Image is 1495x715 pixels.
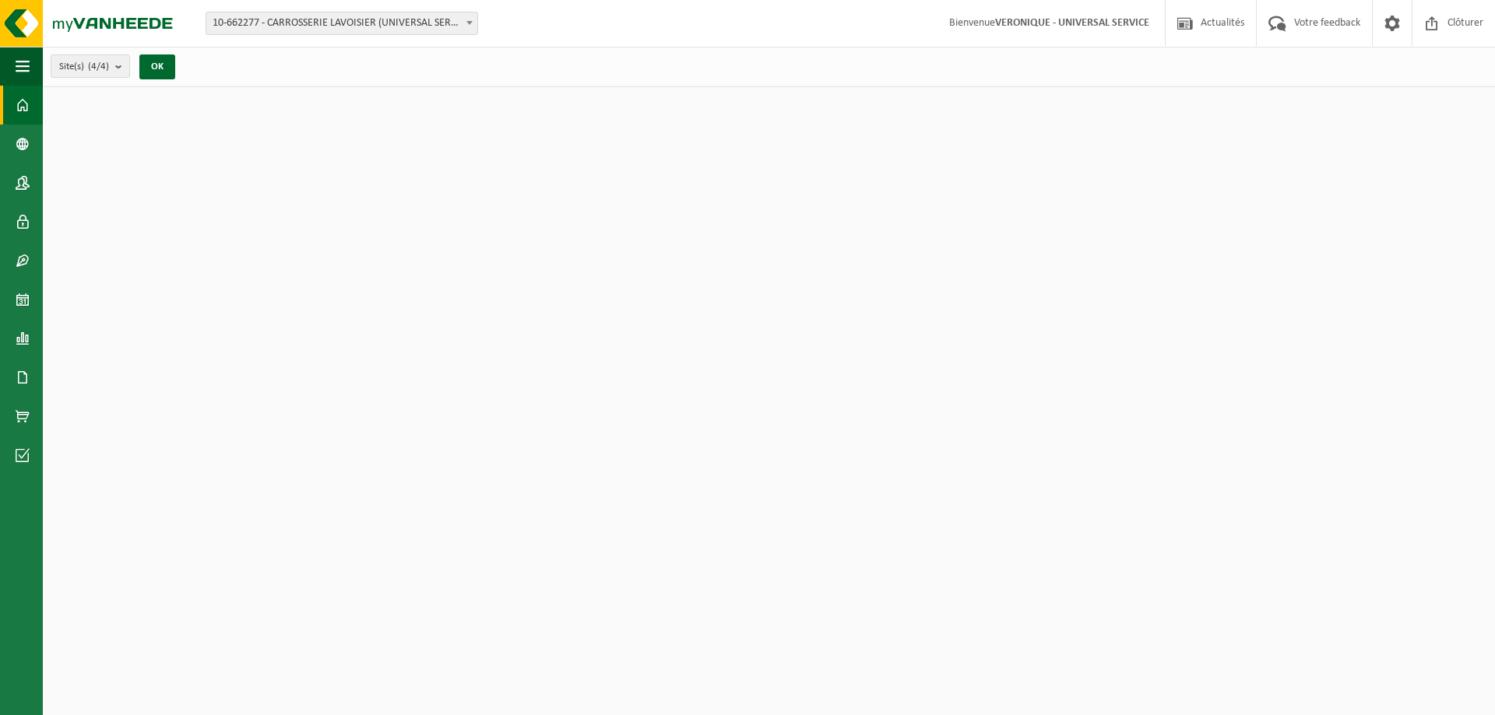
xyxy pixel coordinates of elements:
[139,54,175,79] button: OK
[51,54,130,78] button: Site(s)(4/4)
[88,61,109,72] count: (4/4)
[995,17,1149,29] strong: VERONIQUE - UNIVERSAL SERVICE
[59,55,109,79] span: Site(s)
[206,12,477,34] span: 10-662277 - CARROSSERIE LAVOISIER (UNIVERSAL SERVICE) - LA MADELEINE
[206,12,478,35] span: 10-662277 - CARROSSERIE LAVOISIER (UNIVERSAL SERVICE) - LA MADELEINE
